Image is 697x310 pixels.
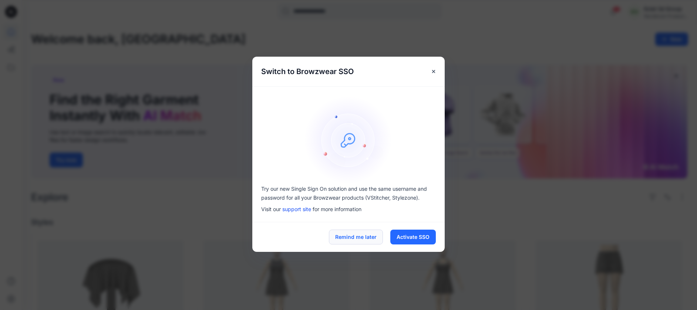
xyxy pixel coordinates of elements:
img: onboarding-sz2.1ef2cb9c.svg [304,96,393,184]
p: Visit our for more information [261,205,436,213]
button: Activate SSO [390,230,436,244]
button: Remind me later [329,230,383,244]
button: Close [427,65,440,78]
p: Try our new Single Sign On solution and use the same username and password for all your Browzwear... [261,184,436,202]
h5: Switch to Browzwear SSO [252,57,363,86]
a: support site [282,206,311,212]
